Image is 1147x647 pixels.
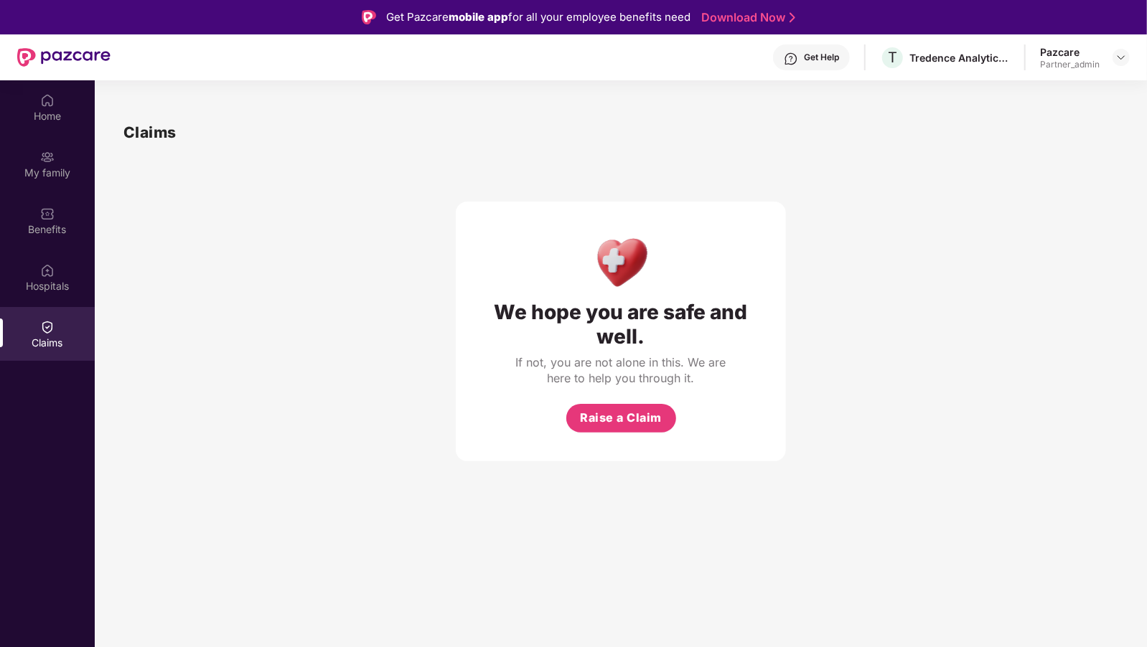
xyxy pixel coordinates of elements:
[790,10,795,25] img: Stroke
[580,409,662,427] span: Raise a Claim
[701,10,791,25] a: Download Now
[1115,52,1127,63] img: svg+xml;base64,PHN2ZyBpZD0iRHJvcGRvd24tMzJ4MzIiIHhtbG5zPSJodHRwOi8vd3d3LnczLm9yZy8yMDAwL3N2ZyIgd2...
[40,263,55,278] img: svg+xml;base64,PHN2ZyBpZD0iSG9zcGl0YWxzIiB4bWxucz0iaHR0cDovL3d3dy53My5vcmcvMjAwMC9zdmciIHdpZHRoPS...
[40,320,55,334] img: svg+xml;base64,PHN2ZyBpZD0iQ2xhaW0iIHhtbG5zPSJodHRwOi8vd3d3LnczLm9yZy8yMDAwL3N2ZyIgd2lkdGg9IjIwIi...
[1040,45,1100,59] div: Pazcare
[40,207,55,221] img: svg+xml;base64,PHN2ZyBpZD0iQmVuZWZpdHMiIHhtbG5zPSJodHRwOi8vd3d3LnczLm9yZy8yMDAwL3N2ZyIgd2lkdGg9Ij...
[40,150,55,164] img: svg+xml;base64,PHN2ZyB3aWR0aD0iMjAiIGhlaWdodD0iMjAiIHZpZXdCb3g9IjAgMCAyMCAyMCIgZmlsbD0ibm9uZSIgeG...
[909,51,1010,65] div: Tredence Analytics Solutions Private Limited
[123,121,177,144] h1: Claims
[566,404,676,433] button: Raise a Claim
[1040,59,1100,70] div: Partner_admin
[386,9,690,26] div: Get Pazcare for all your employee benefits need
[888,49,897,66] span: T
[784,52,798,66] img: svg+xml;base64,PHN2ZyBpZD0iSGVscC0zMngzMiIgeG1sbnM9Imh0dHA6Ly93d3cudzMub3JnLzIwMDAvc3ZnIiB3aWR0aD...
[449,10,508,24] strong: mobile app
[17,48,111,67] img: New Pazcare Logo
[804,52,839,63] div: Get Help
[590,230,652,293] img: Health Care
[362,10,376,24] img: Logo
[513,354,729,386] div: If not, you are not alone in this. We are here to help you through it.
[40,93,55,108] img: svg+xml;base64,PHN2ZyBpZD0iSG9tZSIgeG1sbnM9Imh0dHA6Ly93d3cudzMub3JnLzIwMDAvc3ZnIiB3aWR0aD0iMjAiIG...
[484,300,757,349] div: We hope you are safe and well.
